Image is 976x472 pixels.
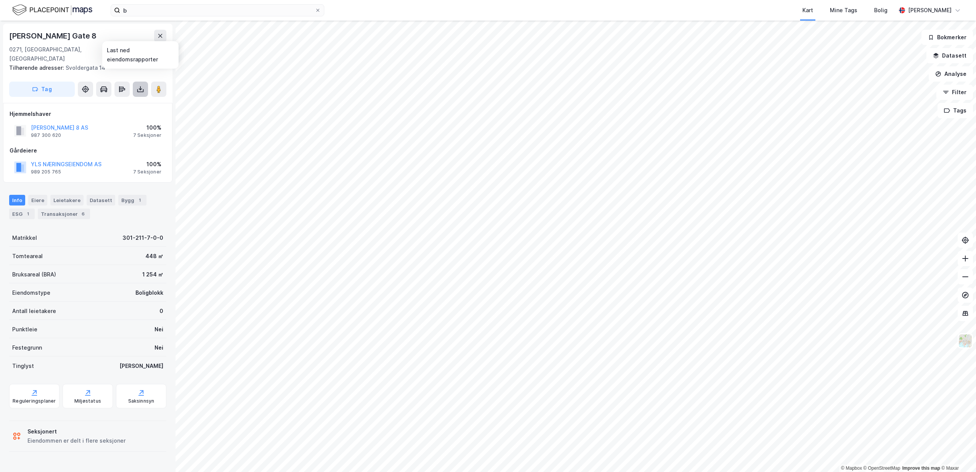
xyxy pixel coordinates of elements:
div: 1 [136,196,143,204]
div: Tomteareal [12,252,43,261]
div: Nei [155,325,163,334]
div: 1 254 ㎡ [142,270,163,279]
iframe: Chat Widget [938,435,976,472]
div: Kart [802,6,813,15]
div: Kontrollprogram for chat [938,435,976,472]
a: OpenStreetMap [863,466,900,471]
div: 6 [79,210,87,218]
a: Mapbox [841,466,862,471]
div: Info [9,195,25,205]
div: 0271, [GEOGRAPHIC_DATA], [GEOGRAPHIC_DATA] [9,45,108,63]
div: Reguleringsplaner [13,398,56,404]
button: Analyse [929,66,973,82]
div: Eiere [28,195,47,205]
div: Hjemmelshaver [10,109,166,119]
div: Antall leietakere [12,307,56,316]
div: Tinglyst [12,361,34,371]
div: [PERSON_NAME] [119,361,163,371]
div: Datasett [87,195,115,205]
div: Svoldergata 14 [9,63,160,72]
div: 1 [24,210,32,218]
div: 100% [133,123,161,132]
div: ESG [9,209,35,219]
div: Gårdeiere [10,146,166,155]
button: Datasett [926,48,973,63]
div: Eiendomstype [12,288,50,297]
a: Improve this map [902,466,940,471]
div: [PERSON_NAME] Gate 8 [9,30,98,42]
div: Festegrunn [12,343,42,352]
div: Nei [155,343,163,352]
div: Punktleie [12,325,37,334]
div: 100% [133,160,161,169]
button: Tags [937,103,973,118]
input: Søk på adresse, matrikkel, gårdeiere, leietakere eller personer [120,5,315,16]
div: [PERSON_NAME] [908,6,952,15]
button: Bokmerker [921,30,973,45]
div: 7 Seksjoner [133,132,161,138]
div: Bolig [874,6,887,15]
div: Seksjonert [27,427,126,436]
div: Eiendommen er delt i flere seksjoner [27,436,126,445]
div: Leietakere [50,195,84,205]
div: Miljøstatus [74,398,101,404]
div: Transaksjoner [38,209,90,219]
div: Saksinnsyn [128,398,155,404]
div: 448 ㎡ [145,252,163,261]
div: Boligblokk [135,288,163,297]
div: 7 Seksjoner [133,169,161,175]
div: [GEOGRAPHIC_DATA], 211/7 [108,45,166,63]
div: Mine Tags [830,6,857,15]
div: 301-211-7-0-0 [122,233,163,242]
img: logo.f888ab2527a4732fd821a326f86c7f29.svg [12,3,92,17]
div: Matrikkel [12,233,37,242]
div: 989 205 765 [31,169,61,175]
button: Filter [936,85,973,100]
span: Tilhørende adresser: [9,64,66,71]
img: Z [958,334,973,348]
div: Bygg [118,195,147,205]
div: 0 [159,307,163,316]
div: Bruksareal (BRA) [12,270,56,279]
button: Tag [9,82,75,97]
div: 987 300 620 [31,132,61,138]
